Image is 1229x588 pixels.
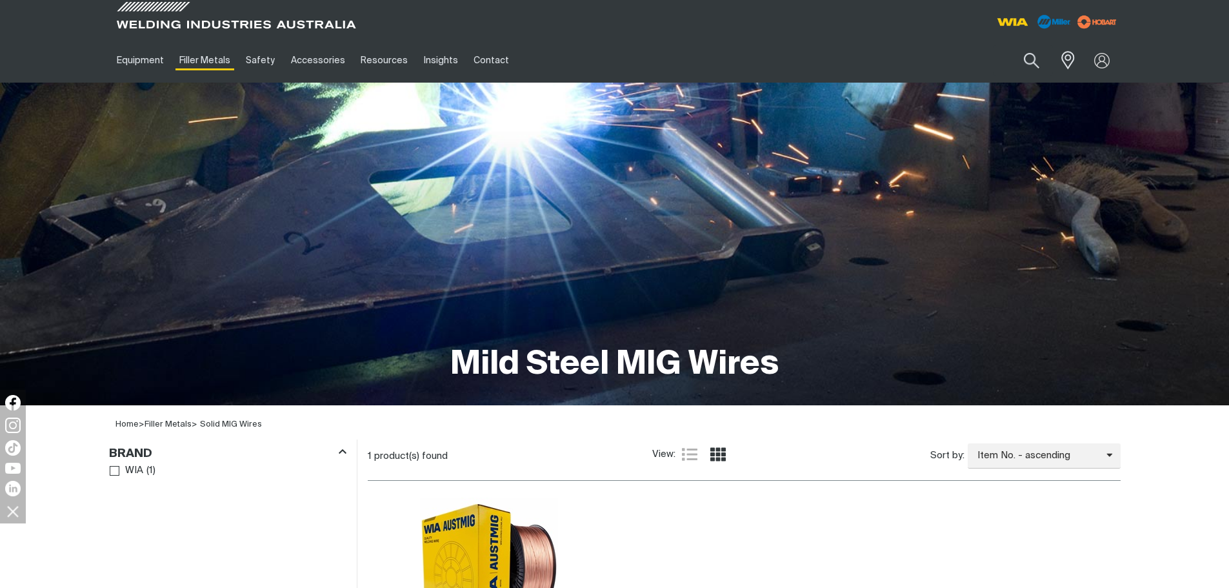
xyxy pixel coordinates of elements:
[368,450,652,463] div: 1
[110,462,346,480] ul: Brand
[145,420,192,429] a: Filler Metals
[968,449,1106,463] span: Item No. - ascending
[374,451,448,461] span: product(s) found
[993,45,1053,76] input: Product name or item number...
[353,38,415,83] a: Resources
[450,344,779,386] h1: Mild Steel MIG Wires
[466,38,517,83] a: Contact
[930,449,964,463] span: Sort by:
[5,463,21,474] img: YouTube
[145,420,197,429] span: >
[652,447,675,462] span: View:
[200,420,262,429] a: Solid MIG Wires
[146,463,155,478] span: ( 1 )
[110,462,144,480] a: WIA
[5,440,21,456] img: TikTok
[115,420,139,429] a: Home
[139,420,145,429] span: >
[109,38,172,83] a: Equipment
[109,444,346,461] div: Brand
[5,395,21,411] img: Facebook
[2,500,24,522] img: hide socials
[172,38,238,83] a: Filler Metals
[283,38,353,83] a: Accessories
[125,463,143,478] span: WIA
[682,447,697,462] a: List view
[1010,45,1054,76] button: Search products
[109,38,868,83] nav: Main
[109,447,152,461] h3: Brand
[5,418,21,433] img: Instagram
[368,440,1121,472] section: Product list controls
[109,440,346,480] aside: Filters
[5,481,21,496] img: LinkedIn
[238,38,283,83] a: Safety
[415,38,465,83] a: Insights
[1074,12,1121,32] img: miller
